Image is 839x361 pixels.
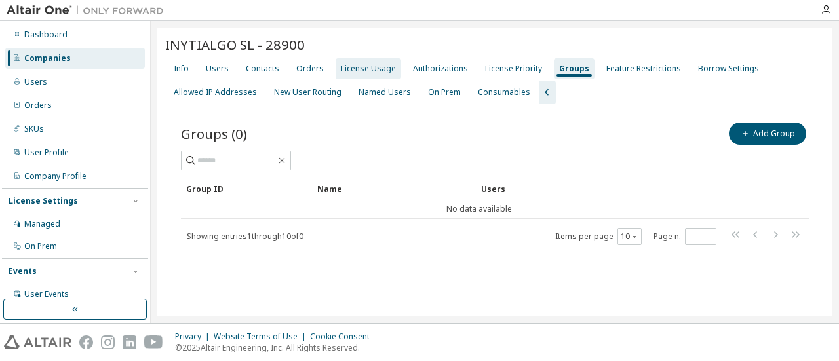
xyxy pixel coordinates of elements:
span: Page n. [654,228,716,245]
div: Info [174,64,189,74]
div: Authorizations [413,64,468,74]
td: No data available [181,199,777,219]
span: Showing entries 1 through 10 of 0 [187,231,303,242]
div: Group ID [186,178,307,199]
div: Events [9,266,37,276]
div: Allowed IP Addresses [174,87,257,98]
button: 10 [621,231,638,242]
div: Consumables [478,87,530,98]
div: Users [481,178,772,199]
div: Contacts [246,64,279,74]
div: Website Terms of Use [214,332,310,342]
button: Add Group [729,123,806,145]
div: User Events [24,289,69,299]
div: Orders [24,100,52,111]
div: License Settings [9,196,78,206]
img: instagram.svg [101,335,115,349]
span: Items per page [555,228,642,245]
div: Privacy [175,332,214,342]
div: License Usage [341,64,396,74]
div: Dashboard [24,29,68,40]
div: Companies [24,53,71,64]
span: Groups (0) [181,124,247,143]
p: © 2025 Altair Engineering, Inc. All Rights Reserved. [175,342,378,353]
div: Company Profile [24,171,87,181]
img: Altair One [7,4,170,17]
div: Users [24,77,47,87]
div: Groups [559,64,589,74]
div: Name [317,178,471,199]
img: altair_logo.svg [4,335,71,349]
div: Managed [24,219,60,229]
div: License Priority [485,64,542,74]
div: New User Routing [274,87,341,98]
div: Feature Restrictions [606,64,681,74]
div: Orders [296,64,324,74]
img: linkedin.svg [123,335,136,349]
img: youtube.svg [144,335,163,349]
div: Named Users [359,87,411,98]
span: INYTIALGO SL - 28900 [165,35,305,54]
div: On Prem [428,87,461,98]
div: On Prem [24,241,57,252]
img: facebook.svg [79,335,93,349]
div: Users [206,64,229,74]
div: SKUs [24,124,44,134]
div: User Profile [24,147,69,158]
div: Borrow Settings [698,64,759,74]
div: Cookie Consent [310,332,378,342]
